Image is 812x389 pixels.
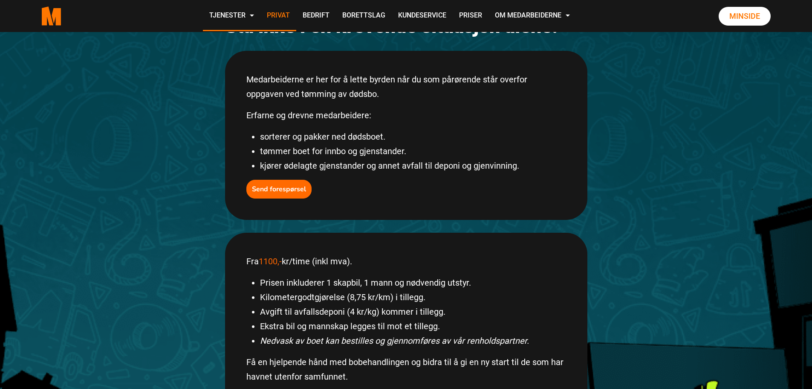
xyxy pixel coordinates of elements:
[392,1,453,31] a: Kundeservice
[336,1,392,31] a: Borettslag
[246,180,312,199] button: Send forespørsel
[260,304,566,319] li: Avgift til avfallsdeponi (4 kr/kg) kommer i tillegg.
[260,319,566,333] li: Ekstra bil og mannskap legges til mot et tillegg.
[246,355,566,384] p: Få en hjelpende hånd med bobehandlingen og bidra til å gi en ny start til de som har havnet utenf...
[260,158,566,173] li: kjører ødelagte gjenstander og annet avfall til deponi og gjenvinning.
[260,144,566,158] li: tømmer boet for innbo og gjenstander.
[488,1,576,31] a: Om Medarbeiderne
[296,1,336,31] a: Bedrift
[260,290,566,304] li: Kilometergodtgjørelse (8,75 kr/km) i tillegg.
[252,184,306,194] b: Send forespørsel
[246,72,566,101] p: Medarbeiderne er her for å lette byrden når du som pårørende står overfor oppgaven ved tømming av...
[260,129,566,144] li: sorterer og pakker ned dødsboet.
[260,275,566,290] li: Prisen inkluderer 1 skapbil, 1 mann og nødvendig utstyr.
[453,1,488,31] a: Priser
[246,254,566,269] p: Fra kr/time (inkl mva).
[203,1,260,31] a: Tjenester
[719,7,771,26] a: Minside
[260,1,296,31] a: Privat
[246,108,566,123] p: Erfarne og drevne medarbeidere:
[259,256,282,266] span: 1100,-
[260,336,529,346] em: Nedvask av boet kan bestilles og gjennomføres av vår renholdspartner.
